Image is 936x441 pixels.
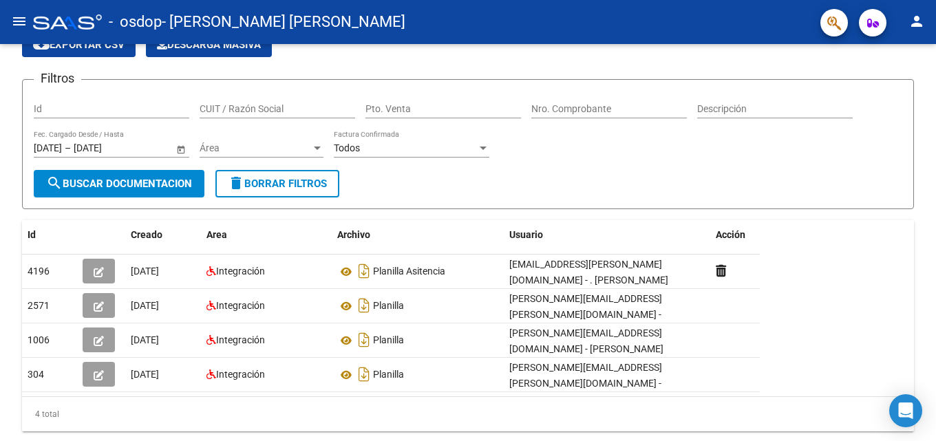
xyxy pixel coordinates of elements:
[131,266,159,277] span: [DATE]
[509,259,668,286] span: [EMAIL_ADDRESS][PERSON_NAME][DOMAIN_NAME] - . [PERSON_NAME]
[125,220,201,250] datatable-header-cell: Creado
[215,170,339,197] button: Borrar Filtros
[355,294,373,316] i: Descargar documento
[509,293,662,336] span: [PERSON_NAME][EMAIL_ADDRESS][PERSON_NAME][DOMAIN_NAME] - [PERSON_NAME]
[65,142,71,154] span: –
[355,260,373,282] i: Descargar documento
[373,335,404,346] span: Planilla
[337,229,370,240] span: Archivo
[34,69,81,88] h3: Filtros
[146,32,272,57] app-download-masive: Descarga masiva de comprobantes (adjuntos)
[355,363,373,385] i: Descargar documento
[22,32,136,57] button: Exportar CSV
[46,175,63,191] mat-icon: search
[373,369,404,380] span: Planilla
[908,13,925,30] mat-icon: person
[46,178,192,190] span: Buscar Documentacion
[34,170,204,197] button: Buscar Documentacion
[34,142,62,154] input: Fecha inicio
[206,229,227,240] span: Area
[373,266,445,277] span: Planilla Asitencia
[74,142,141,154] input: Fecha fin
[228,175,244,191] mat-icon: delete
[509,327,663,354] span: [PERSON_NAME][EMAIL_ADDRESS][DOMAIN_NAME] - [PERSON_NAME]
[157,39,261,51] span: Descarga Masiva
[716,229,745,240] span: Acción
[355,329,373,351] i: Descargar documento
[131,229,162,240] span: Creado
[162,7,405,37] span: - [PERSON_NAME] [PERSON_NAME]
[131,300,159,311] span: [DATE]
[200,142,311,154] span: Área
[33,39,125,51] span: Exportar CSV
[131,334,159,345] span: [DATE]
[509,229,543,240] span: Usuario
[28,300,50,311] span: 2571
[201,220,332,250] datatable-header-cell: Area
[28,229,36,240] span: Id
[334,142,360,153] span: Todos
[216,369,265,380] span: Integración
[373,301,404,312] span: Planilla
[216,300,265,311] span: Integración
[146,32,272,57] button: Descarga Masiva
[332,220,504,250] datatable-header-cell: Archivo
[33,36,50,52] mat-icon: cloud_download
[509,362,662,405] span: [PERSON_NAME][EMAIL_ADDRESS][PERSON_NAME][DOMAIN_NAME] - [PERSON_NAME]
[131,369,159,380] span: [DATE]
[28,334,50,345] span: 1006
[216,266,265,277] span: Integración
[11,13,28,30] mat-icon: menu
[216,334,265,345] span: Integración
[173,142,188,156] button: Open calendar
[710,220,779,250] datatable-header-cell: Acción
[22,220,77,250] datatable-header-cell: Id
[22,397,914,431] div: 4 total
[889,394,922,427] div: Open Intercom Messenger
[28,266,50,277] span: 4196
[109,7,162,37] span: - osdop
[504,220,710,250] datatable-header-cell: Usuario
[228,178,327,190] span: Borrar Filtros
[28,369,44,380] span: 304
